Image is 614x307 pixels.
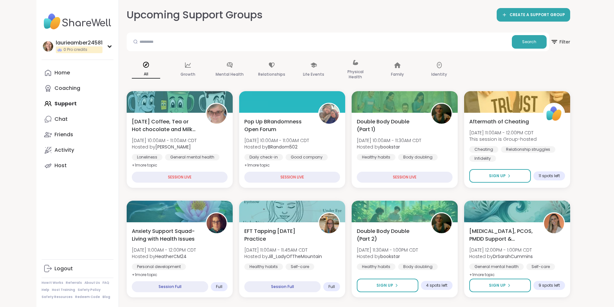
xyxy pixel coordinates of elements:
p: Relationships [258,71,285,78]
span: [DATE] 10:00AM - 11:00AM CDT [244,137,309,144]
div: Coaching [54,85,80,92]
span: Hosted by [357,144,421,150]
span: [DATE] 11:00AM - 11:45AM CDT [244,247,322,253]
p: Identity [431,71,447,78]
div: Session Full [132,281,208,292]
p: Mental Health [216,71,244,78]
img: Jill_LadyOfTheMountain [319,213,339,233]
img: bookstar [432,104,452,124]
div: Loneliness [132,154,162,160]
a: Host [42,158,113,173]
span: Double Body Double (Part 1) [357,118,424,133]
div: SESSION LIVE [357,172,453,183]
a: Safety Resources [42,295,73,299]
a: Activity [42,142,113,158]
span: 9 spots left [539,283,560,288]
p: Growth [180,71,195,78]
span: This session is Group-hosted [469,136,537,142]
img: bookstar [432,213,452,233]
div: Friends [54,131,73,138]
img: HeatherCM24 [207,213,227,233]
div: Chat [54,116,68,123]
b: bookstar [380,253,400,260]
div: Relationship struggles [501,146,555,153]
p: Life Events [303,71,324,78]
img: ShareWell [544,104,564,124]
div: Daily check-in [244,154,283,160]
button: Search [512,35,547,49]
span: Hosted by [132,253,196,260]
div: General mental health [469,264,524,270]
img: laurieamber24581 [43,41,53,52]
div: Infidelity [469,155,496,162]
a: Logout [42,261,113,276]
div: Session Full [244,281,321,292]
div: Logout [54,265,73,272]
div: Self-care [526,264,555,270]
a: Referrals [66,281,82,285]
button: Sign Up [469,279,531,292]
div: Activity [54,147,74,154]
a: Redeem Code [75,295,100,299]
a: How It Works [42,281,63,285]
span: [DATE] 11:00AM - 12:00PM CDT [469,130,537,136]
div: SESSION LIVE [132,172,228,183]
img: ShareWell Nav Logo [42,10,113,33]
span: Sign Up [489,173,506,179]
b: DrSarahCummins [493,253,533,260]
span: Hosted by [469,253,533,260]
p: Physical Health [341,68,370,81]
b: HeatherCM24 [155,253,187,260]
span: [DATE] 11:30AM - 1:00PM CDT [357,247,418,253]
div: Self-care [286,264,314,270]
button: Filter [551,33,570,51]
div: Healthy habits [244,264,283,270]
b: Jill_LadyOfTheMountain [268,253,322,260]
img: Susan [207,104,227,124]
p: Family [391,71,404,78]
span: [DATE] 10:00AM - 11:30AM CDT [357,137,421,144]
p: All [132,70,160,79]
span: [DATE] Coffee, Tea or Hot chocolate and Milk Club [132,118,199,133]
span: Anxiety Support Squad- Living with Health Issues [132,227,199,243]
span: 0 Pro credits [63,47,87,53]
span: 4 spots left [426,283,447,288]
a: Safety Policy [78,288,101,292]
a: Host Training [52,288,75,292]
span: Sign Up [489,283,506,288]
a: Friends [42,127,113,142]
a: Blog [102,295,110,299]
div: laurieamber24581 [56,39,102,46]
span: Hosted by [132,144,197,150]
b: [PERSON_NAME] [155,144,191,150]
div: SESSION LIVE [244,172,340,183]
a: Help [42,288,49,292]
span: Hosted by [244,253,322,260]
span: Double Body Double (Part 2) [357,227,424,243]
div: General mental health [165,154,219,160]
div: Good company [286,154,328,160]
span: Hosted by [357,253,418,260]
div: Healthy habits [357,264,395,270]
img: DrSarahCummins [544,213,564,233]
a: Chat [42,111,113,127]
span: Full [328,284,335,289]
span: [DATE] 10:00AM - 11:00AM CDT [132,137,197,144]
span: Sign Up [376,283,393,288]
span: Pop Up BRandomness Open Forum [244,118,311,133]
span: CREATE A SUPPORT GROUP [510,12,565,18]
div: Personal development [132,264,186,270]
a: CREATE A SUPPORT GROUP [497,8,570,22]
div: Healthy habits [357,154,395,160]
div: Body doubling [398,264,438,270]
span: Search [522,39,536,45]
span: Full [216,284,222,289]
b: BRandom502 [268,144,297,150]
div: Cheating [469,146,498,153]
div: Host [54,162,67,169]
a: Coaching [42,81,113,96]
img: BRandom502 [319,104,339,124]
button: Sign Up [469,169,531,183]
span: [MEDICAL_DATA], PCOS, PMDD Support & Empowerment [469,227,536,243]
b: bookstar [380,144,400,150]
